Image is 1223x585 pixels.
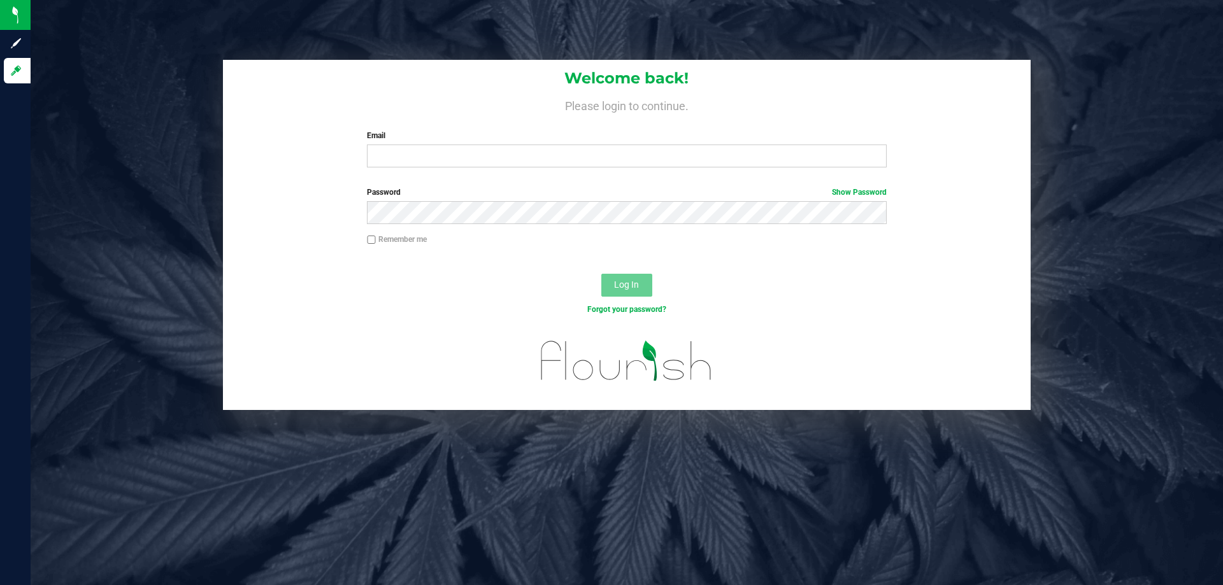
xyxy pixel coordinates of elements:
[10,64,22,77] inline-svg: Log in
[526,328,727,393] img: flourish_logo.svg
[367,188,401,197] span: Password
[587,305,666,314] a: Forgot your password?
[223,97,1031,112] h4: Please login to continue.
[367,236,376,244] input: Remember me
[601,274,652,297] button: Log In
[10,37,22,50] inline-svg: Sign up
[367,234,427,245] label: Remember me
[832,188,887,197] a: Show Password
[223,70,1031,87] h1: Welcome back!
[614,279,639,290] span: Log In
[367,130,886,141] label: Email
